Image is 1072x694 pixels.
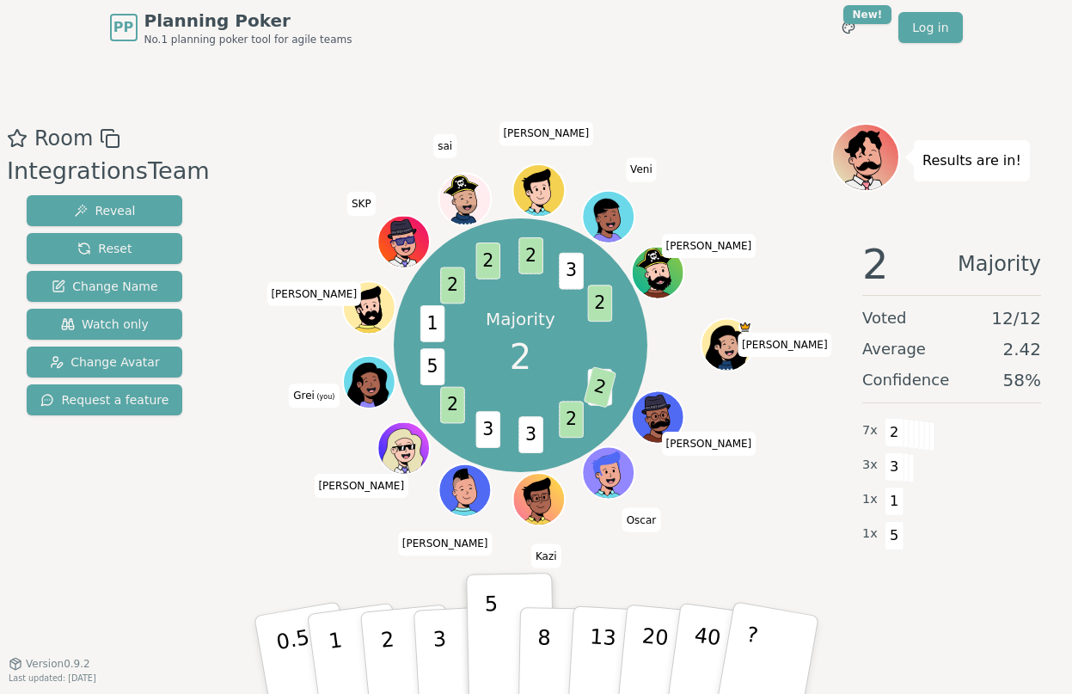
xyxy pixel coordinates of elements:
[314,474,408,498] span: Click to change your name
[50,353,160,371] span: Change Avatar
[40,391,168,408] span: Request a feature
[885,452,904,482] span: 3
[626,158,657,182] span: Click to change your name
[1002,337,1041,361] span: 2.42
[34,123,93,154] span: Room
[843,5,892,24] div: New!
[110,9,352,46] a: PPPlanning PokerNo.1 planning poker tool for agile teams
[74,202,135,219] span: Reveal
[862,243,889,285] span: 2
[433,134,456,158] span: Click to change your name
[531,544,561,568] span: Click to change your name
[862,421,878,440] span: 7 x
[862,337,926,361] span: Average
[266,282,361,306] span: Click to change your name
[476,411,500,448] span: 3
[52,278,157,295] span: Change Name
[510,331,531,383] span: 2
[484,592,499,685] p: 5
[113,17,133,38] span: PP
[519,237,543,274] span: 2
[315,393,335,401] span: (you)
[991,306,1041,330] span: 12 / 12
[289,384,339,408] span: Click to change your name
[1003,368,1041,392] span: 58 %
[862,456,878,475] span: 3 x
[739,321,752,334] span: Kate is the host
[77,240,132,257] span: Reset
[27,384,182,415] button: Request a feature
[27,195,182,226] button: Reveal
[441,386,465,423] span: 2
[584,366,617,408] span: 2
[560,252,584,289] span: 3
[27,271,182,302] button: Change Name
[486,307,555,331] p: Majority
[7,154,210,189] div: IntegrationsTeam
[622,508,661,532] span: Click to change your name
[738,333,832,357] span: Click to change your name
[862,525,878,544] span: 1 x
[862,368,949,392] span: Confidence
[898,12,962,43] a: Log in
[885,418,904,447] span: 2
[588,285,612,322] span: 2
[560,401,584,438] span: 2
[9,657,90,671] button: Version0.9.2
[26,657,90,671] span: Version 0.9.2
[61,316,149,333] span: Watch only
[519,416,543,453] span: 3
[420,305,444,342] span: 1
[862,306,907,330] span: Voted
[922,149,1021,173] p: Results are in!
[27,233,182,264] button: Reset
[345,358,394,407] button: Click to change your avatar
[662,432,757,456] span: Click to change your name
[499,122,593,146] span: Click to change your name
[144,9,352,33] span: Planning Poker
[833,12,864,43] button: New!
[144,33,352,46] span: No.1 planning poker tool for agile teams
[885,487,904,516] span: 1
[476,243,500,279] span: 2
[9,673,96,683] span: Last updated: [DATE]
[420,348,444,385] span: 5
[662,234,757,258] span: Click to change your name
[862,490,878,509] span: 1 x
[27,347,182,378] button: Change Avatar
[27,309,182,340] button: Watch only
[398,531,493,556] span: Click to change your name
[958,243,1041,285] span: Majority
[347,192,376,216] span: Click to change your name
[885,521,904,550] span: 5
[7,123,28,154] button: Add as favourite
[441,267,465,304] span: 2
